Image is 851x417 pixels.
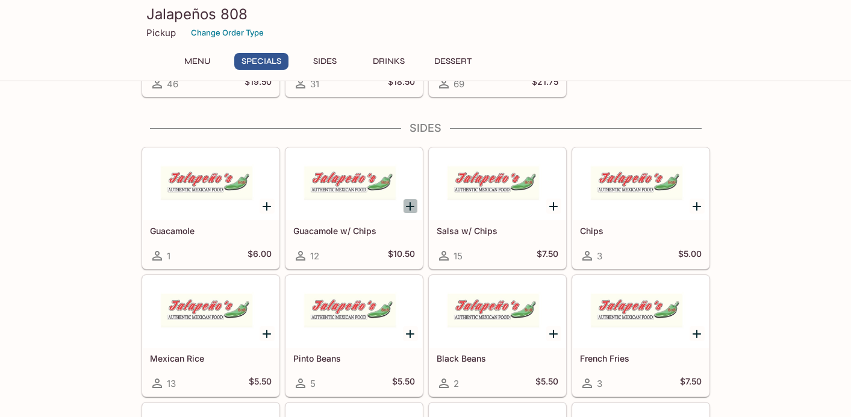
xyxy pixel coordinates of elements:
[143,148,279,220] div: Guacamole
[293,353,415,363] h5: Pinto Beans
[437,353,558,363] h5: Black Beans
[286,276,422,348] div: Pinto Beans
[143,276,279,348] div: Mexican Rice
[429,275,566,397] a: Black Beans2$5.50
[580,353,702,363] h5: French Fries
[310,250,319,262] span: 12
[690,199,705,214] button: Add Chips
[298,53,352,70] button: Sides
[454,78,464,90] span: 69
[546,199,561,214] button: Add Salsa w/ Chips
[573,276,709,348] div: French Fries
[310,378,316,389] span: 5
[392,376,415,391] h5: $5.50
[146,27,176,39] p: Pickup
[185,23,269,42] button: Change Order Type
[150,353,272,363] h5: Mexican Rice
[429,148,566,220] div: Salsa w/ Chips
[285,147,423,269] a: Guacamole w/ Chips12$10.50
[310,78,319,90] span: 31
[597,250,602,262] span: 3
[429,147,566,269] a: Salsa w/ Chips15$7.50
[680,376,702,391] h5: $7.50
[403,199,418,214] button: Add Guacamole w/ Chips
[403,326,418,341] button: Add Pinto Beans
[572,147,709,269] a: Chips3$5.00
[580,226,702,236] h5: Chips
[690,326,705,341] button: Add French Fries
[454,378,459,389] span: 2
[437,226,558,236] h5: Salsa w/ Chips
[260,326,275,341] button: Add Mexican Rice
[249,376,272,391] h5: $5.50
[572,275,709,397] a: French Fries3$7.50
[546,326,561,341] button: Add Black Beans
[293,226,415,236] h5: Guacamole w/ Chips
[285,275,423,397] a: Pinto Beans5$5.50
[142,275,279,397] a: Mexican Rice13$5.50
[146,5,705,23] h3: Jalapeños 808
[362,53,416,70] button: Drinks
[454,250,463,262] span: 15
[248,249,272,263] h5: $6.00
[597,378,602,389] span: 3
[535,376,558,391] h5: $5.50
[388,249,415,263] h5: $10.50
[429,276,566,348] div: Black Beans
[142,122,710,135] h4: Sides
[426,53,480,70] button: Dessert
[537,249,558,263] h5: $7.50
[170,53,225,70] button: Menu
[142,147,279,269] a: Guacamole1$6.00
[245,76,272,91] h5: $19.50
[150,226,272,236] h5: Guacamole
[678,249,702,263] h5: $5.00
[286,148,422,220] div: Guacamole w/ Chips
[573,148,709,220] div: Chips
[532,76,558,91] h5: $21.75
[234,53,288,70] button: Specials
[167,250,170,262] span: 1
[260,199,275,214] button: Add Guacamole
[167,78,178,90] span: 46
[388,76,415,91] h5: $18.50
[167,378,176,389] span: 13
